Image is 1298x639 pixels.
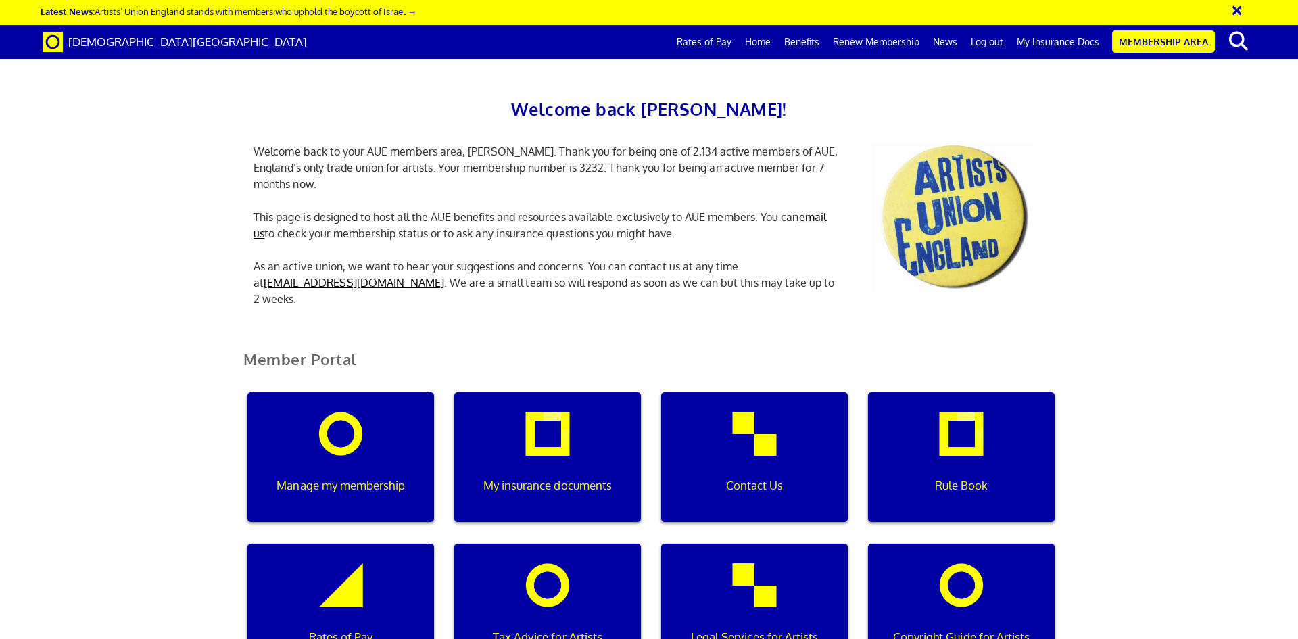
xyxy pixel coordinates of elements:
span: [DEMOGRAPHIC_DATA][GEOGRAPHIC_DATA] [68,34,307,49]
a: [EMAIL_ADDRESS][DOMAIN_NAME] [264,276,444,289]
button: search [1218,27,1259,55]
p: Welcome back to your AUE members area, [PERSON_NAME]. Thank you for being one of 2,134 active mem... [243,143,852,192]
strong: Latest News: [41,5,95,17]
p: This page is designed to host all the AUE benefits and resources available exclusively to AUE mem... [243,209,852,241]
a: Renew Membership [826,25,926,59]
a: Rates of Pay [670,25,738,59]
a: Home [738,25,777,59]
a: News [926,25,964,59]
p: Contact Us [671,477,838,494]
a: Contact Us [651,392,858,544]
p: Manage my membership [257,477,425,494]
a: Membership Area [1112,30,1215,53]
h2: Welcome back [PERSON_NAME]! [243,95,1055,123]
a: Benefits [777,25,826,59]
a: Manage my membership [237,392,444,544]
a: Rule Book [858,392,1065,544]
p: My insurance documents [464,477,631,494]
a: Brand [DEMOGRAPHIC_DATA][GEOGRAPHIC_DATA] [32,25,317,59]
a: My Insurance Docs [1010,25,1106,59]
p: Rule Book [878,477,1045,494]
h2: Member Portal [233,351,1065,384]
a: Log out [964,25,1010,59]
a: Latest News:Artists’ Union England stands with members who uphold the boycott of Israel → [41,5,416,17]
a: My insurance documents [444,392,651,544]
p: As an active union, we want to hear your suggestions and concerns. You can contact us at any time... [243,258,852,307]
